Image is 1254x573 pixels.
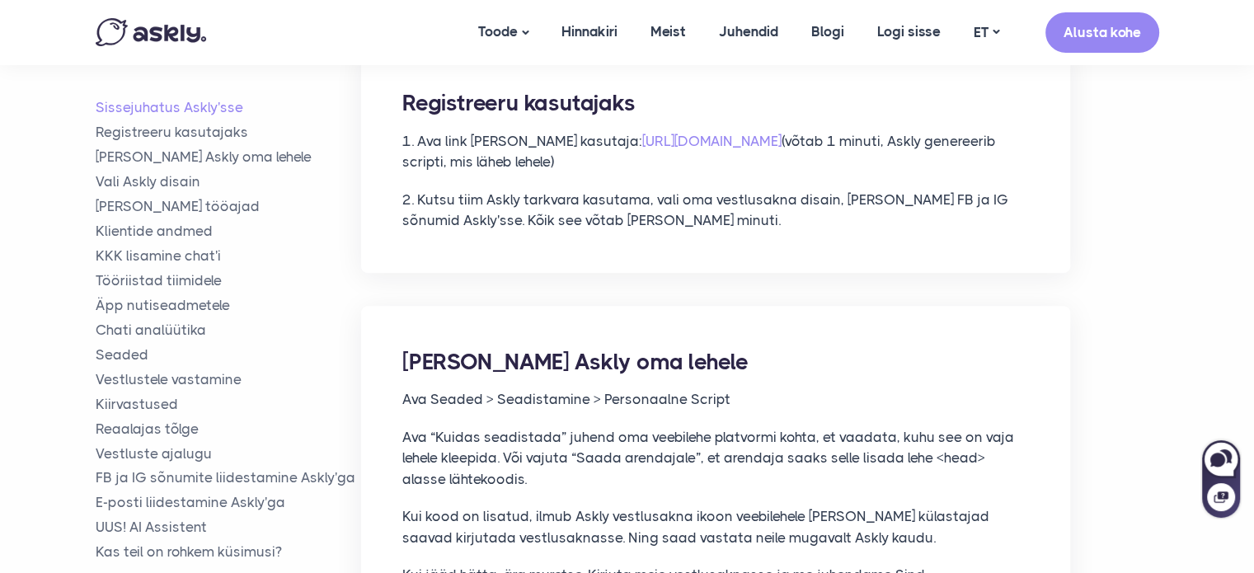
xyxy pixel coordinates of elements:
a: [URL][DOMAIN_NAME] [642,133,782,149]
a: Seaded [96,345,362,364]
a: KKK lisamine chat'i [96,247,362,266]
p: 2. Kutsu tiim Askly tarkvara kasutama, vali oma vestlusakna disain, [PERSON_NAME] FB ja IG sõnumi... [402,190,1029,232]
h2: [PERSON_NAME] Askly oma lehele [402,347,1029,377]
a: [PERSON_NAME] tööajad [96,198,362,217]
a: Registreeru kasutajaks [96,124,362,143]
a: Vali Askly disain [96,173,362,192]
img: Askly [96,18,206,46]
a: Klientide andmed [96,223,362,242]
a: Reaalajas tõlge [96,420,362,439]
iframe: Askly chat [1200,437,1242,519]
p: Kui kood on lisatud, ilmub Askly vestlusakna ikoon veebilehele [PERSON_NAME] külastajad saavad ki... [402,506,1029,548]
a: E-posti liidestamine Askly'ga [96,494,362,513]
a: Chati analüütika [96,321,362,340]
a: Sissejuhatus Askly'sse [96,99,362,118]
p: Ava “Kuidas seadistada” juhend oma veebilehe platvormi kohta, et vaadata, kuhu see on vaja lehele... [402,427,1029,491]
h2: Registreeru kasutajaks [402,88,1029,118]
a: ET [957,21,1016,45]
a: FB ja IG sõnumite liidestamine Askly'ga [96,469,362,488]
a: Alusta kohe [1045,12,1159,53]
a: Vestluste ajalugu [96,444,362,463]
a: Tööriistad tiimidele [96,272,362,291]
a: Äpp nutiseadmetele [96,297,362,316]
a: Kiirvastused [96,395,362,414]
a: Kas teil on rohkem küsimusi? [96,543,362,562]
p: Ava Seaded > Seadistamine > Personaalne Script [402,389,1029,411]
a: Vestlustele vastamine [96,370,362,389]
p: 1. Ava link [PERSON_NAME] kasutaja: (võtab 1 minuti, Askly genereerib scripti, mis läheb lehele) [402,131,1029,173]
a: UUS! AI Assistent [96,519,362,538]
a: [PERSON_NAME] Askly oma lehele [96,148,362,167]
